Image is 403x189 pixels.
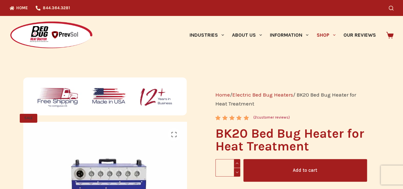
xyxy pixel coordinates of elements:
span: 2 [255,115,257,120]
h1: BK20 Bed Bug Heater for Heat Treatment [215,127,367,153]
a: Information [266,16,313,54]
span: SALE [20,114,37,123]
nav: Primary [185,16,380,54]
a: Our Reviews [339,16,380,54]
div: Rated 5.00 out of 5 [215,115,249,120]
button: Open LiveChat chat widget [5,3,24,22]
span: 2 [215,115,220,125]
input: Product quantity [215,159,240,177]
a: (2customer reviews) [253,114,290,121]
a: About Us [228,16,266,54]
nav: Breadcrumb [215,90,367,108]
button: Search [389,6,393,11]
a: Industries [185,16,228,54]
a: Electric Bed Bug Heaters [232,91,293,98]
button: Add to cart [243,159,367,182]
a: Home [215,91,230,98]
a: View full-screen image gallery [168,128,180,141]
img: Prevsol/Bed Bug Heat Doctor [10,21,93,49]
a: Shop [313,16,339,54]
span: Rated out of 5 based on customer ratings [215,115,249,154]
